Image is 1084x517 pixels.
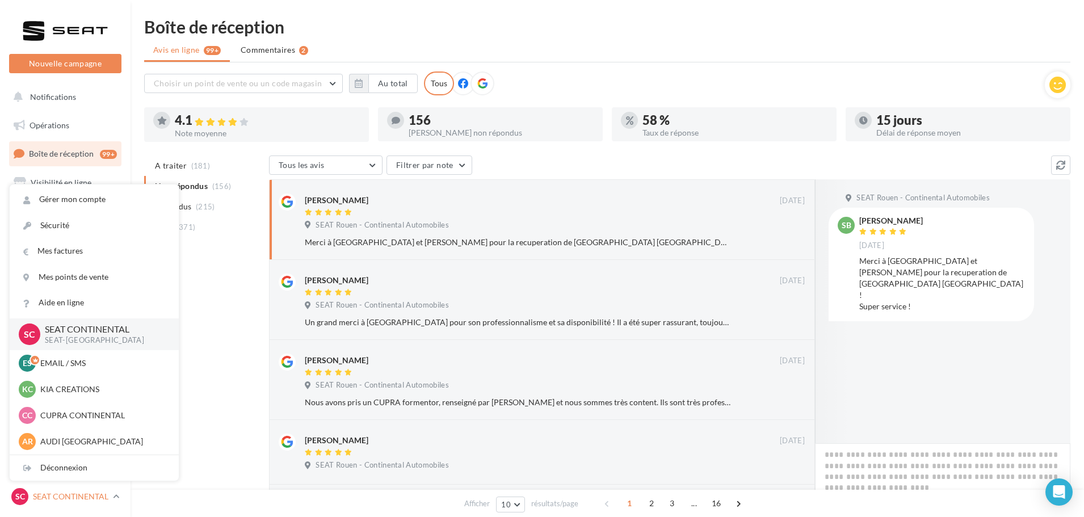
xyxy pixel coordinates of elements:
button: Tous les avis [269,155,383,175]
span: (371) [177,222,196,232]
span: Visibilité en ligne [31,178,91,187]
span: Commentaires [241,44,295,56]
div: 15 jours [876,114,1061,127]
span: KC [22,384,33,395]
span: SEAT Rouen - Continental Automobiles [316,300,449,310]
span: CC [22,410,32,421]
a: Gérer mon compte [10,187,179,212]
a: Calendrier [7,284,124,308]
div: Un grand merci à [GEOGRAPHIC_DATA] pour son professionnalisme et sa disponibilité ! Il a été supe... [305,317,731,328]
span: (181) [191,161,211,170]
a: Boîte de réception99+ [7,141,124,166]
span: 3 [663,494,681,512]
span: 10 [501,500,511,509]
a: Mes factures [10,238,179,264]
p: SEAT CONTINENTAL [33,491,108,502]
span: SEAT Rouen - Continental Automobiles [856,193,990,203]
div: Note moyenne [175,129,360,137]
button: Au total [349,74,418,93]
a: Opérations [7,114,124,137]
div: 4.1 [175,114,360,127]
div: Déconnexion [10,455,179,481]
p: KIA CREATIONS [40,384,165,395]
span: SEAT Rouen - Continental Automobiles [316,460,449,470]
div: [PERSON_NAME] [305,195,368,206]
div: 156 [409,114,594,127]
span: Sb [842,220,851,231]
div: Tous [424,72,454,95]
button: Au total [368,74,418,93]
div: Merci à [GEOGRAPHIC_DATA] et [PERSON_NAME] pour la recuperation de [GEOGRAPHIC_DATA] [GEOGRAPHIC_... [305,237,731,248]
div: 2 [299,46,308,55]
a: Aide en ligne [10,290,179,316]
span: résultats/page [531,498,578,509]
span: 1 [620,494,638,512]
div: [PERSON_NAME] [305,275,368,286]
span: [DATE] [859,241,884,251]
span: Tous les avis [279,160,325,170]
button: Notifications [7,85,119,109]
span: Afficher [464,498,490,509]
button: Choisir un point de vente ou un code magasin [144,74,343,93]
a: Campagnes [7,199,124,223]
button: Nouvelle campagne [9,54,121,73]
div: Open Intercom Messenger [1045,478,1073,506]
span: [DATE] [780,276,805,286]
span: Choisir un point de vente ou un code magasin [154,78,322,88]
span: ES [23,358,32,369]
a: SC SEAT CONTINENTAL [9,486,121,507]
div: 99+ [100,150,117,159]
span: Opérations [30,120,69,130]
span: Boîte de réception [29,149,94,158]
p: AUDI [GEOGRAPHIC_DATA] [40,436,165,447]
button: 10 [496,497,525,512]
a: PLV et print personnalisable [7,312,124,345]
span: [DATE] [780,356,805,366]
span: AR [22,436,33,447]
a: Contacts [7,227,124,251]
div: Taux de réponse [642,129,827,137]
span: SEAT Rouen - Continental Automobiles [316,380,449,390]
span: (215) [196,202,215,211]
p: SEAT CONTINENTAL [45,323,161,336]
a: Sécurité [10,213,179,238]
div: [PERSON_NAME] [305,355,368,366]
span: A traiter [155,160,187,171]
a: Campagnes DataOnDemand [7,350,124,383]
span: [DATE] [780,436,805,446]
button: Filtrer par note [386,155,472,175]
a: Mes points de vente [10,264,179,290]
span: Notifications [30,92,76,102]
span: SC [15,491,25,502]
div: Nous avons pris un CUPRA formentor, renseigné par [PERSON_NAME] et nous sommes très content. Ils ... [305,397,731,408]
div: [PERSON_NAME] [859,217,923,225]
p: EMAIL / SMS [40,358,165,369]
span: [DATE] [780,196,805,206]
div: 58 % [642,114,827,127]
span: ... [685,494,703,512]
div: [PERSON_NAME] non répondus [409,129,594,137]
a: Médiathèque [7,255,124,279]
span: 16 [707,494,726,512]
p: CUPRA CONTINENTAL [40,410,165,421]
div: Boîte de réception [144,18,1070,35]
a: Visibilité en ligne [7,171,124,195]
p: SEAT-[GEOGRAPHIC_DATA] [45,335,161,346]
span: SC [24,327,35,341]
span: SEAT Rouen - Continental Automobiles [316,220,449,230]
div: Délai de réponse moyen [876,129,1061,137]
span: 2 [642,494,661,512]
div: [PERSON_NAME] [305,435,368,446]
div: Merci à [GEOGRAPHIC_DATA] et [PERSON_NAME] pour la recuperation de [GEOGRAPHIC_DATA] [GEOGRAPHIC_... [859,255,1025,312]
